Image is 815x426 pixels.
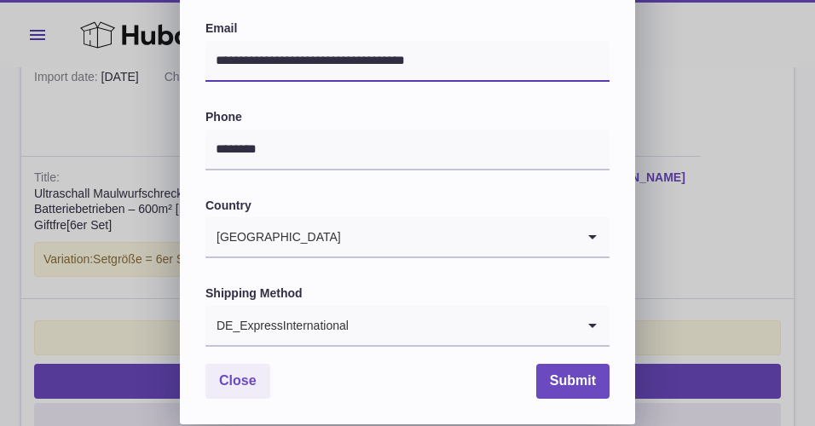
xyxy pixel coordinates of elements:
div: Search for option [205,217,610,258]
button: Close [205,364,270,399]
div: Search for option [205,306,610,347]
span: DE_ExpressInternational [205,306,350,345]
input: Search for option [350,306,575,345]
button: Submit [536,364,610,399]
label: Country [205,198,610,214]
input: Search for option [342,217,575,256]
span: [GEOGRAPHIC_DATA] [205,217,342,256]
label: Email [205,20,610,37]
label: Shipping Method [205,285,610,302]
label: Phone [205,109,610,125]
